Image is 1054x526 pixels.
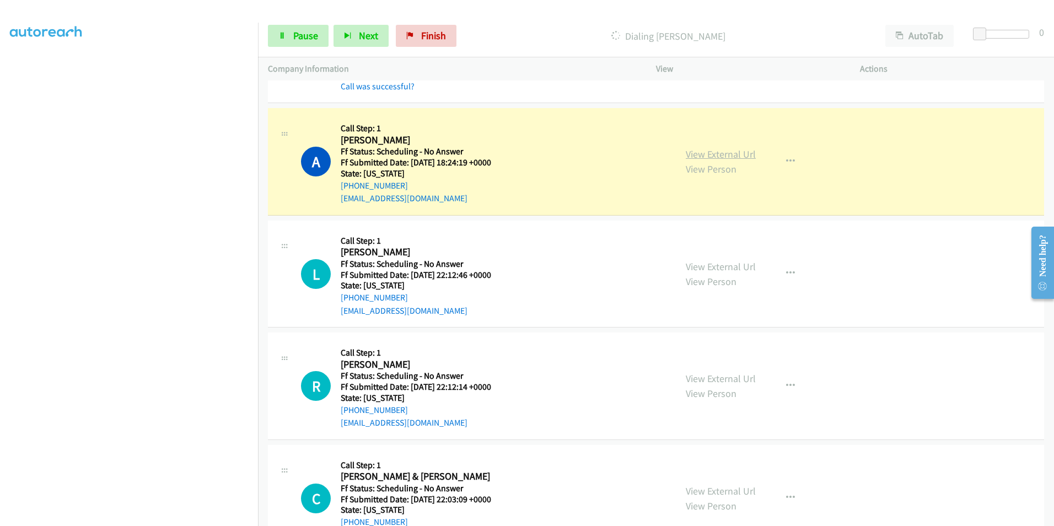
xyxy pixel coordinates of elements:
[341,305,467,316] a: [EMAIL_ADDRESS][DOMAIN_NAME]
[301,371,331,401] div: The call is yet to be attempted
[301,259,331,289] div: The call is yet to be attempted
[1039,25,1044,40] div: 0
[341,235,491,246] h5: Call Step: 1
[686,275,736,288] a: View Person
[341,470,491,483] h2: [PERSON_NAME] & [PERSON_NAME]
[359,29,378,42] span: Next
[268,62,636,76] p: Company Information
[268,25,329,47] a: Pause
[301,484,331,513] div: The call is yet to be attempted
[656,62,840,76] p: View
[341,259,491,270] h5: Ff Status: Scheduling - No Answer
[301,259,331,289] h1: L
[301,147,331,176] h1: A
[341,246,491,259] h2: [PERSON_NAME]
[341,292,408,303] a: [PHONE_NUMBER]
[301,371,331,401] h1: R
[341,494,491,505] h5: Ff Submitted Date: [DATE] 22:03:09 +0000
[341,280,491,291] h5: State: [US_STATE]
[885,25,954,47] button: AutoTab
[341,146,505,157] h5: Ff Status: Scheduling - No Answer
[341,483,491,494] h5: Ff Status: Scheduling - No Answer
[341,504,491,516] h5: State: [US_STATE]
[341,157,505,168] h5: Ff Submitted Date: [DATE] 18:24:19 +0000
[1022,219,1054,307] iframe: Resource Center
[686,485,756,497] a: View External Url
[341,371,491,382] h5: Ff Status: Scheduling - No Answer
[686,148,756,160] a: View External Url
[341,347,491,358] h5: Call Step: 1
[341,270,491,281] h5: Ff Submitted Date: [DATE] 22:12:46 +0000
[341,168,505,179] h5: State: [US_STATE]
[341,393,491,404] h5: State: [US_STATE]
[301,484,331,513] h1: C
[341,405,408,415] a: [PHONE_NUMBER]
[686,372,756,385] a: View External Url
[860,62,1044,76] p: Actions
[341,460,491,471] h5: Call Step: 1
[341,193,467,203] a: [EMAIL_ADDRESS][DOMAIN_NAME]
[421,29,446,42] span: Finish
[978,30,1029,39] div: Delay between calls (in seconds)
[396,25,456,47] a: Finish
[341,358,491,371] h2: [PERSON_NAME]
[686,500,736,512] a: View Person
[341,382,491,393] h5: Ff Submitted Date: [DATE] 22:12:14 +0000
[686,260,756,273] a: View External Url
[686,387,736,400] a: View Person
[471,29,865,44] p: Dialing [PERSON_NAME]
[10,1,258,524] iframe: Dialpad
[293,29,318,42] span: Pause
[686,163,736,175] a: View Person
[341,134,505,147] h2: [PERSON_NAME]
[334,25,389,47] button: Next
[341,81,415,92] a: Call was successful?
[341,417,467,428] a: [EMAIL_ADDRESS][DOMAIN_NAME]
[341,123,505,134] h5: Call Step: 1
[341,180,408,191] a: [PHONE_NUMBER]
